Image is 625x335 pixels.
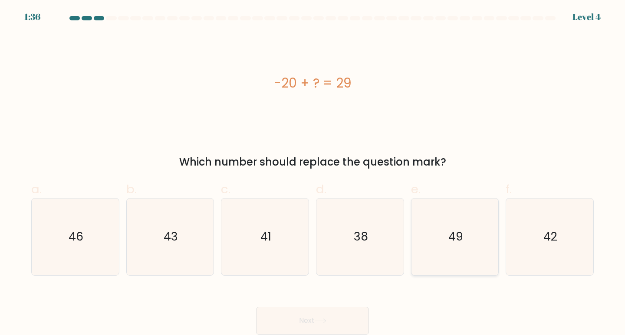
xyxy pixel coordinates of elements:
div: 1:36 [24,10,40,23]
span: f. [506,181,512,198]
div: Level 4 [572,10,601,23]
span: d. [316,181,326,198]
text: 49 [448,228,463,244]
text: 46 [69,228,83,244]
text: 41 [260,228,271,244]
span: c. [221,181,230,198]
text: 38 [354,228,368,244]
button: Next [256,307,369,335]
span: e. [411,181,421,198]
span: b. [126,181,137,198]
text: 42 [543,228,557,244]
div: Which number should replace the question mark? [36,154,589,170]
div: -20 + ? = 29 [31,73,594,93]
span: a. [31,181,42,198]
text: 43 [164,228,178,244]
